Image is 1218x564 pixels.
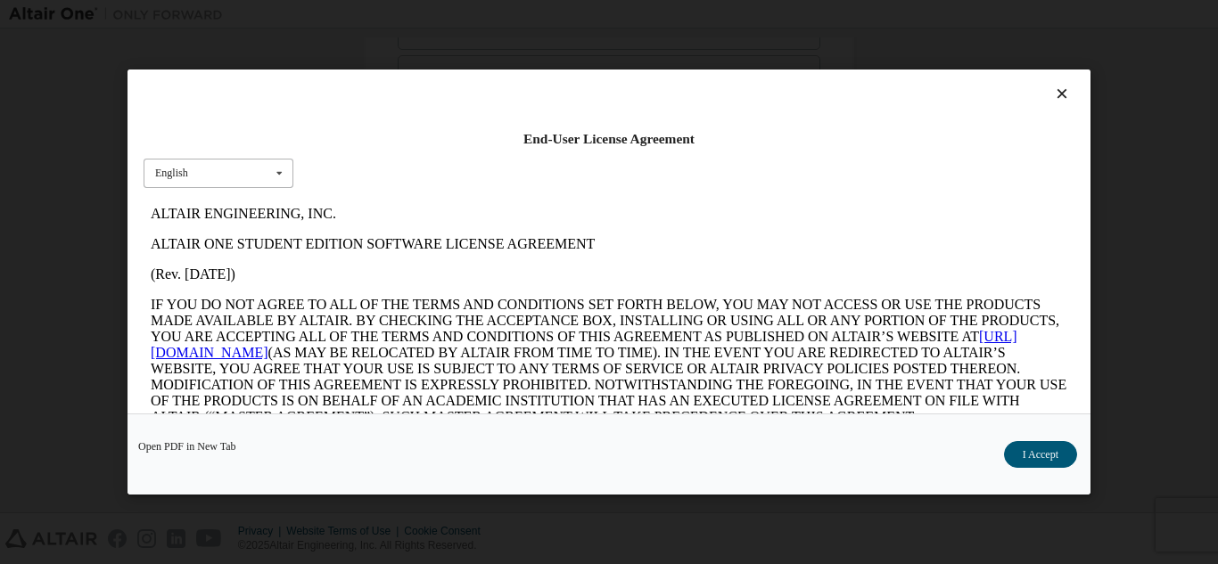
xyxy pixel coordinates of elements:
[7,130,874,161] a: [URL][DOMAIN_NAME]
[7,7,924,23] p: ALTAIR ENGINEERING, INC.
[7,98,924,226] p: IF YOU DO NOT AGREE TO ALL OF THE TERMS AND CONDITIONS SET FORTH BELOW, YOU MAY NOT ACCESS OR USE...
[7,37,924,53] p: ALTAIR ONE STUDENT EDITION SOFTWARE LICENSE AGREEMENT
[7,68,924,84] p: (Rev. [DATE])
[1004,441,1077,468] button: I Accept
[138,441,236,452] a: Open PDF in New Tab
[155,168,188,178] div: English
[7,241,924,305] p: This Altair One Student Edition Software License Agreement (“Agreement”) is between Altair Engine...
[144,130,1074,148] div: End-User License Agreement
